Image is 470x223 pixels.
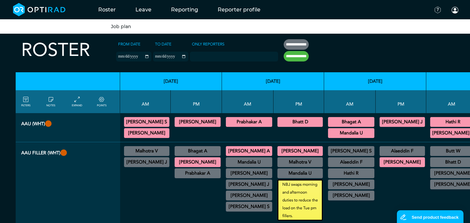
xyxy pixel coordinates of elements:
summary: [PERSON_NAME] J [381,118,424,126]
div: General US/US Diagnostic MSK/US Gynaecology/US Interventional H&N/US Interventional MSK/US Interv... [124,146,169,156]
div: CT Trauma & Urgent/MRI Trauma & Urgent 08:30 - 13:30 [328,128,374,138]
summary: [PERSON_NAME] [381,158,424,166]
summary: [PERSON_NAME] J [227,180,271,188]
summary: Hathi R [329,169,373,177]
a: collapse/expand expected points [97,96,106,108]
div: CT Trauma & Urgent/MRI Trauma & Urgent 08:30 - 13:30 [328,117,374,127]
div: US General Paediatric 09:30 - 13:00 [328,168,374,178]
div: CT Trauma & Urgent/MRI Trauma & Urgent 13:30 - 18:30 [380,157,425,167]
summary: Alaeddin F [329,158,373,166]
summary: Mandalia U [227,158,271,166]
a: show/hide notes [46,96,55,108]
th: AAU (WHT) [16,113,120,142]
div: General CT/General MRI/General XR 11:30 - 13:30 [124,157,169,167]
div: CT Trauma & Urgent/MRI Trauma & Urgent 08:30 - 13:30 [124,117,169,127]
div: ImE Lead till 1/4/2026 11:30 - 15:30 [328,191,374,200]
div: General CT/General MRI/General XR 10:00 - 12:30 [328,180,374,189]
summary: Bhagat A [329,118,373,126]
small: NBJ swaps morning and afternoon duties to reduce the load on the Tue pm fillers. [278,180,322,220]
summary: Mandalia U [278,169,322,177]
div: CT Trauma & Urgent/MRI Trauma & Urgent 08:30 - 13:30 [226,117,272,127]
div: CT Trauma & Urgent/MRI Trauma & Urgent 13:30 - 18:30 [175,157,221,167]
summary: [PERSON_NAME] [329,180,373,188]
th: [DATE] [120,72,222,90]
summary: [PERSON_NAME] J [125,158,168,166]
div: CT Trauma & Urgent/MRI Trauma & Urgent 13:30 - 18:30 [277,146,323,156]
label: From date [116,39,142,49]
th: AM [324,90,376,113]
summary: [PERSON_NAME] S [329,147,373,155]
summary: Mandalia U [329,129,373,137]
summary: Malhotra V [125,147,168,155]
summary: [PERSON_NAME] S [227,203,271,211]
summary: Prabhakar A [176,169,220,177]
label: Only Reporters [190,39,227,49]
th: PM [171,90,222,113]
div: CT Trauma & Urgent/MRI Trauma & Urgent 08:30 - 13:30 [226,146,272,156]
div: CT Trauma & Urgent/MRI Trauma & Urgent 08:30 - 13:30 [124,128,169,138]
div: General CT/General MRI/General XR 09:30 - 11:30 [226,180,272,189]
summary: [PERSON_NAME] [176,158,220,166]
summary: Prabhakar A [227,118,271,126]
div: CT Trauma & Urgent/MRI Trauma & Urgent 09:30 - 13:00 [328,157,374,167]
div: FLU General Paediatric 14:00 - 15:00 [277,168,323,178]
a: FILTERS [21,96,30,108]
div: CT Cardiac 13:30 - 17:00 [175,168,221,178]
summary: [PERSON_NAME] [125,129,168,137]
summary: Malhotra V [278,158,322,166]
img: brand-opti-rad-logos-blue-and-white-d2f68631ba2948856bd03f2d395fb146ddc8fb01b4b6e9315ea85fa773367... [13,3,66,16]
a: Job plan [111,24,131,29]
div: US Head & Neck/US Interventional H&N 09:15 - 12:15 [226,168,272,178]
div: General CT/General MRI/General XR 10:00 - 12:00 [226,202,272,212]
th: PM [274,90,324,113]
th: [DATE] [324,72,426,90]
th: AM [120,90,171,113]
th: [DATE] [222,72,324,90]
summary: [PERSON_NAME] [227,192,271,199]
summary: Alaeddin F [381,147,424,155]
input: null [191,53,223,59]
summary: [PERSON_NAME] [176,118,220,126]
div: US Diagnostic MSK/US Interventional MSK/US General Adult 09:00 - 12:00 [226,157,272,167]
div: CT Trauma & Urgent/MRI Trauma & Urgent 13:30 - 18:30 [175,117,221,127]
summary: [PERSON_NAME] A [227,147,271,155]
div: CT Trauma & Urgent/MRI Trauma & Urgent 13:30 - 18:30 [380,117,425,127]
div: General CT/General MRI/General XR 13:30 - 15:00 [175,146,221,156]
summary: [PERSON_NAME] S [125,118,168,126]
div: CT Trauma & Urgent/MRI Trauma & Urgent 13:30 - 18:30 [277,117,323,127]
th: PM [376,90,426,113]
label: To date [153,39,173,49]
div: CT Neuro/CT Head & Neck/MRI Neuro/MRI Head & Neck/XR Head & Neck 09:30 - 14:00 [226,191,272,200]
summary: Bhagat A [176,147,220,155]
h2: Roster [21,39,90,61]
summary: [PERSON_NAME] [329,192,373,199]
div: Breast 08:00 - 11:00 [328,146,374,156]
a: collapse/expand entries [72,96,82,108]
th: AM [222,90,274,113]
summary: Bhatt D [278,118,322,126]
div: CT Trauma & Urgent/MRI Trauma & Urgent 13:30 - 18:30 [277,157,323,167]
summary: [PERSON_NAME] [278,147,322,155]
summary: [PERSON_NAME] [227,169,271,177]
div: General US 13:00 - 16:30 [380,146,425,156]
